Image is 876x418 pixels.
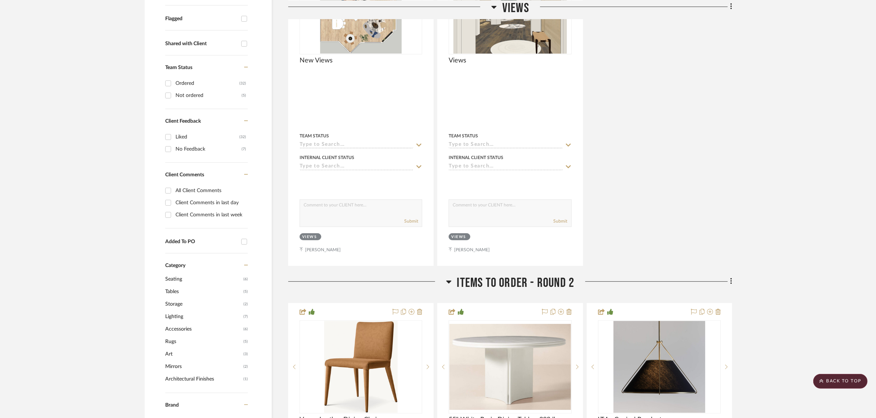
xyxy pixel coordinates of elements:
[300,57,333,65] span: New Views
[813,374,868,389] scroll-to-top-button: BACK TO TOP
[165,348,242,360] span: Art
[175,78,239,89] div: Ordered
[449,133,478,139] div: Team Status
[239,78,246,89] div: (32)
[165,16,238,22] div: Flagged
[243,373,248,385] span: (1)
[302,234,317,240] div: Views
[165,119,201,124] span: Client Feedback
[243,286,248,298] span: (5)
[449,324,571,410] img: 55" White Resin Dining Table - 290 lbs - $1999
[300,154,354,161] div: Internal Client Status
[404,218,418,224] button: Submit
[165,360,242,373] span: Mirrors
[165,285,242,298] span: Tables
[175,143,242,155] div: No Feedback
[242,143,246,155] div: (7)
[300,163,413,170] input: Type to Search…
[165,65,192,70] span: Team Status
[165,298,242,310] span: Storage
[300,133,329,139] div: Team Status
[165,239,238,245] div: Added To PO
[165,172,204,177] span: Client Comments
[451,234,466,240] div: Views
[175,131,239,143] div: Liked
[165,403,179,408] span: Brand
[243,323,248,335] span: (6)
[175,197,246,209] div: Client Comments in last day
[243,298,248,310] span: (2)
[242,90,246,101] div: (5)
[239,131,246,143] div: (32)
[175,90,242,101] div: Not ordered
[457,275,575,291] span: Items to order - Round 2
[175,209,246,221] div: Client Comments in last week
[165,263,185,269] span: Category
[449,57,466,65] span: Views
[324,321,398,413] img: Vegan Leather Dining Chair
[243,273,248,285] span: (6)
[165,373,242,385] span: Architectural Finishes
[165,41,238,47] div: Shared with Client
[165,335,242,348] span: Rugs
[243,311,248,322] span: (7)
[243,348,248,360] span: (3)
[243,336,248,347] span: (5)
[165,310,242,323] span: Lighting
[449,163,562,170] input: Type to Search…
[165,273,242,285] span: Seating
[449,154,503,161] div: Internal Client Status
[554,218,568,224] button: Submit
[300,142,413,149] input: Type to Search…
[613,321,705,413] img: LT4 - Conical Pendant
[175,185,246,197] div: All Client Comments
[449,142,562,149] input: Type to Search…
[165,323,242,335] span: Accessories
[243,361,248,372] span: (2)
